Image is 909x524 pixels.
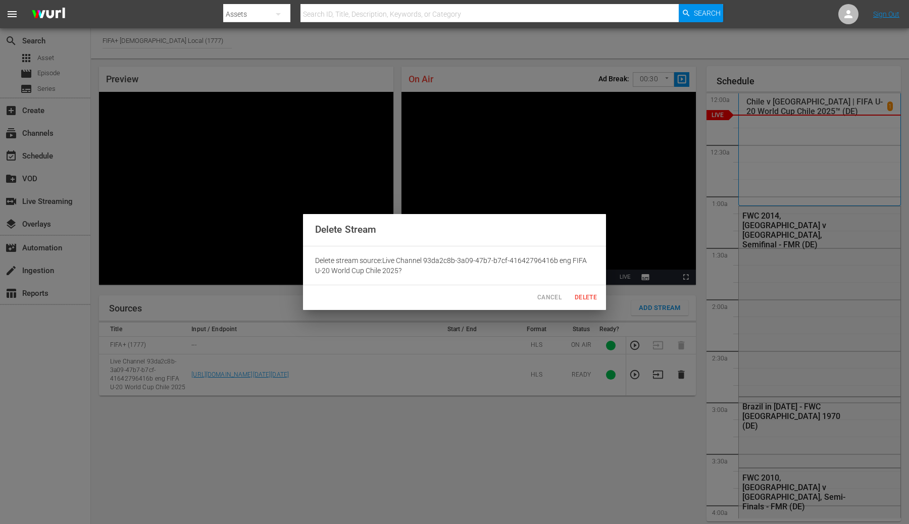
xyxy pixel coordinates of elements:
[533,289,566,306] button: Cancel
[537,292,562,303] span: Cancel
[315,224,376,235] span: Delete Stream
[315,255,594,276] p: Delete stream source: Live Channel 93da2c8b-3a09-47b7-b7cf-41642796416b eng FIFA U-20 World Cup C...
[873,10,899,18] a: Sign Out
[6,8,18,20] span: menu
[574,292,598,303] span: Delete
[694,4,721,22] span: Search
[570,289,602,306] button: Delete
[24,3,73,26] img: ans4CAIJ8jUAAAAAAAAAAAAAAAAAAAAAAAAgQb4GAAAAAAAAAAAAAAAAAAAAAAAAJMjXAAAAAAAAAAAAAAAAAAAAAAAAgAT5G...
